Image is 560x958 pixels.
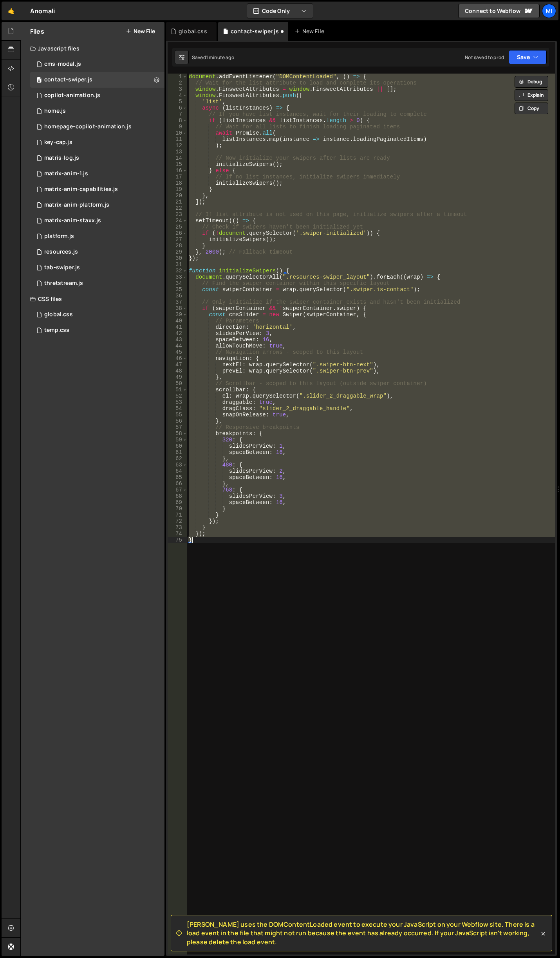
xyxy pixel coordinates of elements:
div: 28 [168,243,187,249]
div: 67 [168,487,187,493]
div: 15 [168,161,187,167]
div: 65 [168,474,187,481]
div: 61 [168,449,187,456]
div: 32 [168,268,187,274]
div: key-cap.js [44,139,72,146]
div: 7 [168,111,187,117]
div: 2 [168,80,187,86]
div: 41 [168,324,187,330]
div: global.css [179,27,207,35]
div: matrix-anim-capabilities.js [44,186,118,193]
div: contact-swiper.js [231,27,279,35]
div: 20 [168,193,187,199]
div: 62 [168,456,187,462]
div: 15093/42555.js [30,276,164,291]
div: 53 [168,399,187,405]
div: 60 [168,443,187,449]
button: Save [509,50,547,64]
div: 26 [168,230,187,236]
div: 52 [168,393,187,399]
div: 43 [168,337,187,343]
div: 23 [168,211,187,218]
div: homepage-copilot-animation.js [44,123,132,130]
div: tab-swiper.js [44,264,80,271]
div: 4 [168,92,187,99]
div: 15093/44972.js [30,150,164,166]
div: thretstream.js [44,280,83,287]
div: 5 [168,99,187,105]
div: 15093/45360.js [30,72,164,88]
div: 15093/44468.js [30,166,164,182]
div: temp.css [44,327,69,334]
div: 15093/44024.js [30,229,164,244]
div: 64 [168,468,187,474]
div: 42 [168,330,187,337]
div: 50 [168,380,187,387]
div: 12 [168,142,187,149]
div: 36 [168,293,187,299]
div: 14 [168,155,187,161]
div: home.js [44,108,66,115]
div: 37 [168,299,187,305]
div: 54 [168,405,187,412]
div: 15093/44488.js [30,135,164,150]
div: 35 [168,286,187,293]
div: 69 [168,499,187,506]
div: 1 [168,74,187,80]
div: 38 [168,305,187,312]
button: Copy [515,103,548,114]
div: 10 [168,130,187,136]
div: CSS files [21,291,164,307]
div: platform.js [44,233,74,240]
div: 68 [168,493,187,499]
div: 40 [168,318,187,324]
div: 15093/44951.js [30,119,164,135]
div: 49 [168,374,187,380]
div: 56 [168,418,187,424]
span: [PERSON_NAME] uses the DOMContentLoaded event to execute your JavaScript on your Webflow site. Th... [187,920,539,946]
div: 16 [168,167,187,174]
div: 58 [168,430,187,437]
div: 9 [168,124,187,130]
div: 24 [168,218,187,224]
div: 19 [168,186,187,193]
a: Mi [542,4,556,18]
div: 55 [168,412,187,418]
div: 39 [168,312,187,318]
div: 74 [168,531,187,537]
div: 18 [168,180,187,186]
div: 25 [168,224,187,230]
div: matrix-anim-platform.js [44,202,109,209]
div: global.css [44,311,73,318]
div: 15093/39455.css [30,307,164,322]
div: copilot-animation.js [44,92,100,99]
div: 57 [168,424,187,430]
div: 22 [168,205,187,211]
div: 27 [168,236,187,243]
div: 21 [168,199,187,205]
button: Code Only [247,4,313,18]
div: 15093/42609.js [30,56,164,72]
div: 71 [168,512,187,518]
div: 15093/43289.js [30,103,164,119]
div: 3 [168,86,187,92]
div: 11 [168,136,187,142]
div: 1 minute ago [206,54,234,61]
div: 15093/44927.js [30,88,164,103]
div: 59 [168,437,187,443]
div: matrix-anim-staxx.js [44,217,101,224]
div: Not saved to prod [465,54,504,61]
div: 15093/44497.js [30,182,164,197]
div: 47 [168,362,187,368]
div: 48 [168,368,187,374]
button: New File [126,28,155,34]
div: 33 [168,274,187,280]
a: 🤙 [2,2,21,20]
div: 70 [168,506,187,512]
div: 75 [168,537,187,543]
div: 13 [168,149,187,155]
div: 31 [168,261,187,268]
div: matrix-anim-1.js [44,170,88,177]
div: matris-log.js [44,155,79,162]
